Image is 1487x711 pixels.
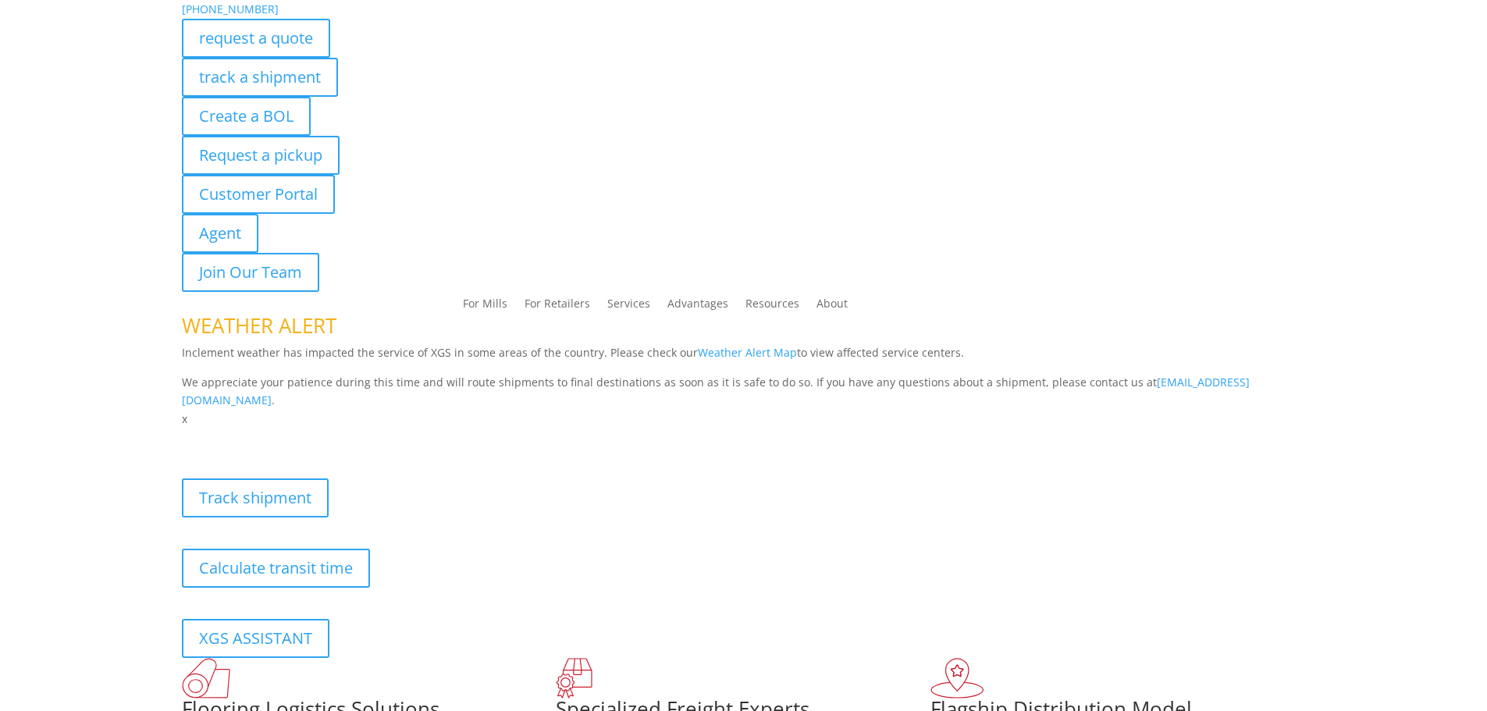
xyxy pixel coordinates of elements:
a: Create a BOL [182,97,311,136]
a: Agent [182,214,258,253]
a: Resources [745,298,799,315]
b: Visibility, transparency, and control for your entire supply chain. [182,431,530,446]
p: x [182,410,1306,428]
a: About [816,298,848,315]
a: Track shipment [182,478,329,517]
a: For Retailers [525,298,590,315]
a: Customer Portal [182,175,335,214]
a: Calculate transit time [182,549,370,588]
a: request a quote [182,19,330,58]
a: For Mills [463,298,507,315]
a: Join Our Team [182,253,319,292]
img: xgs-icon-total-supply-chain-intelligence-red [182,658,230,699]
a: Request a pickup [182,136,340,175]
a: XGS ASSISTANT [182,619,329,658]
a: Advantages [667,298,728,315]
a: Weather Alert Map [698,345,797,360]
a: Services [607,298,650,315]
a: [PHONE_NUMBER] [182,2,279,16]
img: xgs-icon-flagship-distribution-model-red [930,658,984,699]
a: track a shipment [182,58,338,97]
span: WEATHER ALERT [182,311,336,340]
img: xgs-icon-focused-on-flooring-red [556,658,592,699]
p: We appreciate your patience during this time and will route shipments to final destinations as so... [182,373,1306,411]
p: Inclement weather has impacted the service of XGS in some areas of the country. Please check our ... [182,343,1306,373]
